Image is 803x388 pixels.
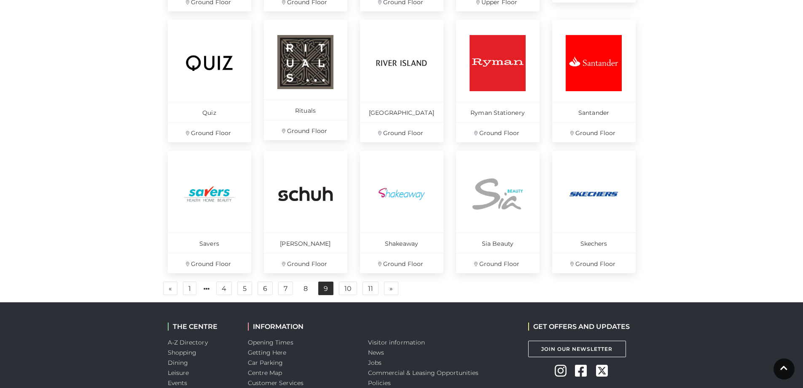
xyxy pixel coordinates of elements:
[456,122,540,142] p: Ground Floor
[168,369,189,377] a: Leisure
[360,102,443,122] p: [GEOGRAPHIC_DATA]
[360,122,443,142] p: Ground Floor
[264,120,347,140] p: Ground Floor
[163,282,177,295] a: Previous
[368,359,381,366] a: Jobs
[216,282,232,295] a: 4
[168,359,188,366] a: Dining
[456,20,540,142] a: Ryman Stationery Ground Floor
[168,122,251,142] p: Ground Floor
[264,100,347,120] p: Rituals
[168,102,251,122] p: Quiz
[368,339,425,346] a: Visitor information
[168,233,251,253] p: Savers
[278,282,293,295] a: 7
[258,282,273,295] a: 6
[528,323,630,331] h2: GET OFFERS AND UPDATES
[360,151,443,273] a: Shakeaway Ground Floor
[298,282,313,296] a: 8
[363,282,379,295] a: 11
[456,233,540,253] p: Sia Beauty
[384,282,398,295] a: Next
[456,102,540,122] p: Ryman Stationery
[168,151,251,273] a: Savers Ground Floor
[360,233,443,253] p: Shakeaway
[552,20,636,142] a: Santander Ground Floor
[169,285,172,291] span: «
[368,379,391,387] a: Policies
[168,323,235,331] h2: THE CENTRE
[552,102,636,122] p: Santander
[183,282,196,295] a: 1
[168,253,251,273] p: Ground Floor
[368,369,479,377] a: Commercial & Leasing Opportunities
[168,339,208,346] a: A-Z Directory
[360,20,443,142] a: [GEOGRAPHIC_DATA] Ground Floor
[528,341,626,357] a: Join Our Newsletter
[264,253,347,273] p: Ground Floor
[552,253,636,273] p: Ground Floor
[360,253,443,273] p: Ground Floor
[248,323,355,331] h2: INFORMATION
[264,20,347,140] a: Rituals Ground Floor
[237,282,252,295] a: 5
[552,151,636,273] a: Skechers Ground Floor
[339,282,357,295] a: 10
[264,233,347,253] p: [PERSON_NAME]
[168,379,188,387] a: Events
[552,233,636,253] p: Skechers
[552,122,636,142] p: Ground Floor
[248,349,287,356] a: Getting Here
[456,151,540,273] a: Sia Beauty Ground Floor
[318,282,333,295] a: 9
[248,339,293,346] a: Opening Times
[168,349,197,356] a: Shopping
[248,359,283,366] a: Car Parking
[456,253,540,273] p: Ground Floor
[168,20,251,142] a: Quiz Ground Floor
[389,285,393,291] span: »
[248,379,304,387] a: Customer Services
[368,349,384,356] a: News
[264,151,347,273] a: [PERSON_NAME] Ground Floor
[248,369,282,377] a: Centre Map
